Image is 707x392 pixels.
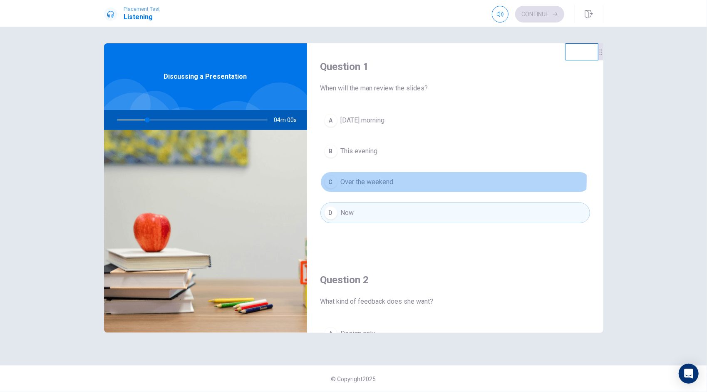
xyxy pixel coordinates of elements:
button: A[DATE] morning [320,110,590,131]
h4: Question 1 [320,60,590,73]
button: DNow [320,202,590,223]
span: 04m 00s [274,110,304,130]
div: A [324,327,337,340]
span: Over the weekend [341,177,394,187]
span: © Copyright 2025 [331,376,376,382]
span: This evening [341,146,378,156]
h1: Listening [124,12,160,22]
button: BThis evening [320,141,590,162]
span: When will the man review the slides? [320,83,590,93]
span: [DATE] morning [341,115,385,125]
span: What kind of feedback does she want? [320,297,590,307]
span: Design only [341,329,375,339]
div: C [324,175,337,189]
span: Now [341,208,354,218]
span: Discussing a Presentation [164,72,247,82]
button: COver the weekend [320,172,590,192]
div: B [324,145,337,158]
button: ADesign only [320,323,590,344]
span: Placement Test [124,6,160,12]
div: Open Intercom Messenger [679,364,699,384]
img: Discussing a Presentation [104,130,307,333]
div: A [324,114,337,127]
div: D [324,206,337,220]
h4: Question 2 [320,273,590,287]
